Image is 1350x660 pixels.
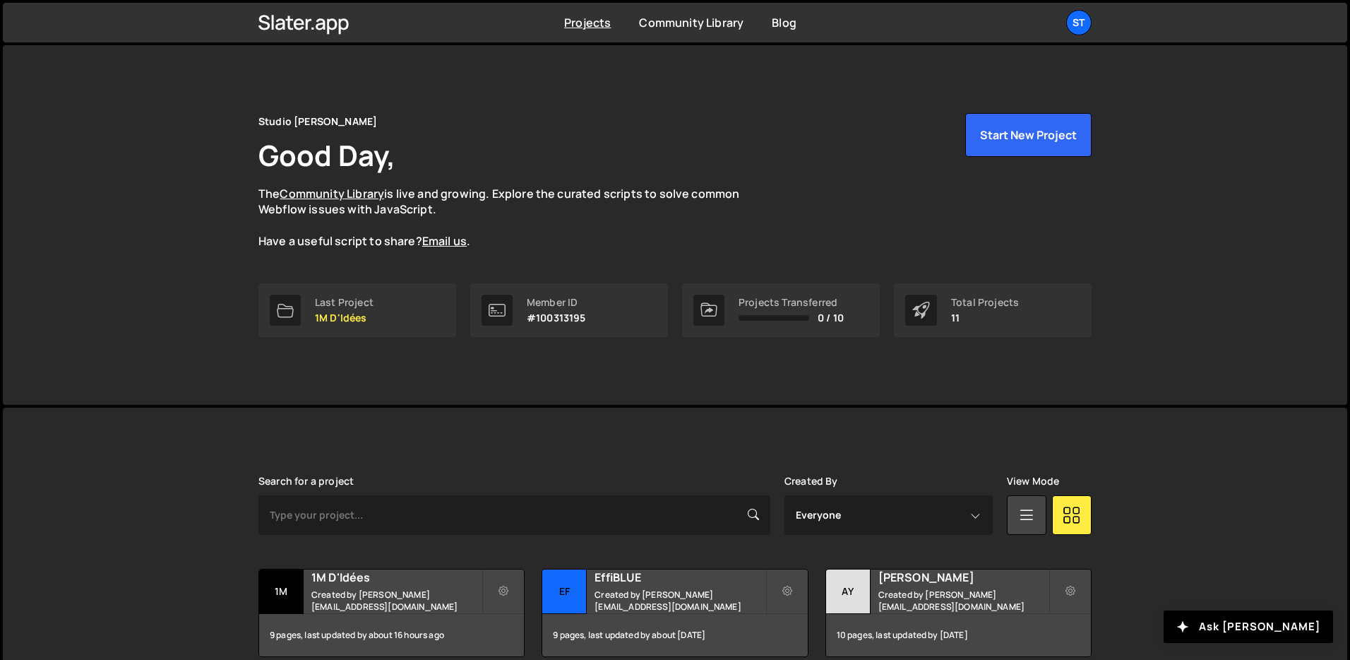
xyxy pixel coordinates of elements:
[595,570,765,585] h2: EffiBLUE
[258,569,525,657] a: 1M 1M D'Idées Created by [PERSON_NAME][EMAIL_ADDRESS][DOMAIN_NAME] 9 pages, last updated by about...
[1164,611,1333,643] button: Ask [PERSON_NAME]
[258,136,395,175] h1: Good Day,
[825,569,1092,657] a: Ay [PERSON_NAME] Created by [PERSON_NAME][EMAIL_ADDRESS][DOMAIN_NAME] 10 pages, last updated by [...
[422,233,467,249] a: Email us
[315,297,374,308] div: Last Project
[739,297,844,308] div: Projects Transferred
[542,570,587,614] div: Ef
[639,15,743,30] a: Community Library
[772,15,796,30] a: Blog
[784,476,838,487] label: Created By
[258,113,377,130] div: Studio [PERSON_NAME]
[1066,10,1092,35] a: St
[258,186,767,249] p: The is live and growing. Explore the curated scripts to solve common Webflow issues with JavaScri...
[595,589,765,613] small: Created by [PERSON_NAME][EMAIL_ADDRESS][DOMAIN_NAME]
[542,614,807,656] div: 9 pages, last updated by about [DATE]
[259,614,524,656] div: 9 pages, last updated by about 16 hours ago
[542,569,808,657] a: Ef EffiBLUE Created by [PERSON_NAME][EMAIL_ADDRESS][DOMAIN_NAME] 9 pages, last updated by about [...
[826,614,1091,656] div: 10 pages, last updated by [DATE]
[315,312,374,324] p: 1M D'Idées
[878,589,1049,613] small: Created by [PERSON_NAME][EMAIL_ADDRESS][DOMAIN_NAME]
[259,570,304,614] div: 1M
[527,297,586,308] div: Member ID
[1007,476,1059,487] label: View Mode
[965,113,1092,157] button: Start New Project
[818,312,844,324] span: 0 / 10
[564,15,611,30] a: Projects
[527,312,586,324] p: #100313195
[951,312,1019,324] p: 11
[258,283,456,337] a: Last Project 1M D'Idées
[826,570,871,614] div: Ay
[311,570,482,585] h2: 1M D'Idées
[258,476,354,487] label: Search for a project
[878,570,1049,585] h2: [PERSON_NAME]
[311,589,482,613] small: Created by [PERSON_NAME][EMAIL_ADDRESS][DOMAIN_NAME]
[280,186,384,201] a: Community Library
[258,495,770,535] input: Type your project...
[951,297,1019,308] div: Total Projects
